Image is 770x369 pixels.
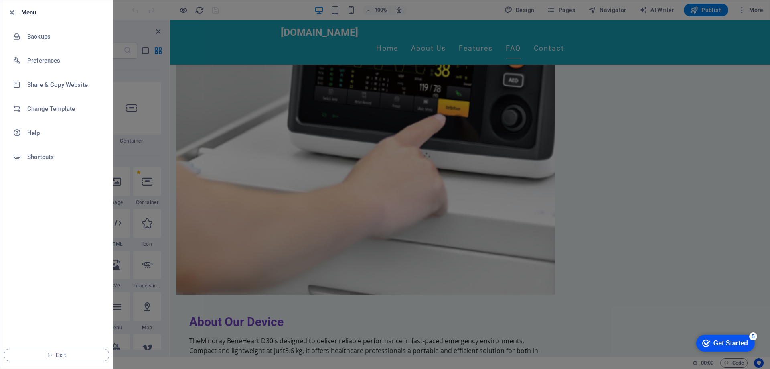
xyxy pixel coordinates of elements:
div: Get Started [24,9,58,16]
div: 5 [59,2,67,10]
h6: Change Template [27,104,101,114]
div: Get Started 5 items remaining, 0% complete [6,4,65,21]
span: Exit [10,352,103,358]
h6: Shortcuts [27,152,101,162]
h6: Help [27,128,101,138]
h6: Backups [27,32,101,41]
button: Exit [4,349,109,361]
a: Help [0,121,113,145]
h6: Menu [21,8,106,17]
h6: Share & Copy Website [27,80,101,90]
h6: Preferences [27,56,101,65]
